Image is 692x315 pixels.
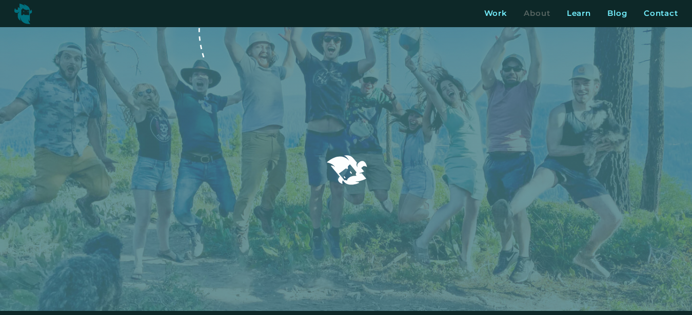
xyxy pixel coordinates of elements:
a: Blog [607,8,627,19]
a: Learn [567,8,591,19]
img: yeti logo icon [14,3,32,24]
a: Work [484,8,508,19]
a: Contact [644,8,678,19]
a: About [524,8,550,19]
